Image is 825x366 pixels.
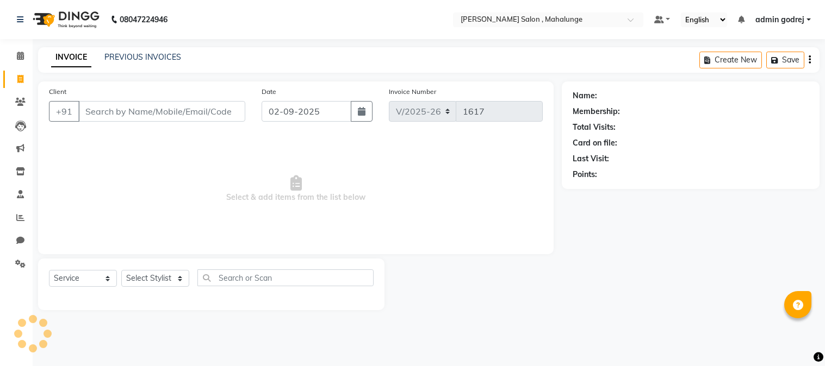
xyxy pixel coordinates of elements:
a: INVOICE [51,48,91,67]
div: Name: [573,90,597,102]
div: Card on file: [573,137,617,149]
input: Search by Name/Mobile/Email/Code [78,101,245,122]
button: +91 [49,101,79,122]
button: Save [766,52,804,68]
img: logo [28,4,102,35]
label: Date [262,87,276,97]
div: Last Visit: [573,153,609,165]
button: Create New [699,52,762,68]
iframe: chat widget [779,323,814,355]
div: Points: [573,169,597,180]
div: Membership: [573,106,620,117]
label: Invoice Number [389,87,436,97]
span: admin godrej [755,14,804,26]
b: 08047224946 [120,4,168,35]
input: Search or Scan [197,269,374,286]
a: PREVIOUS INVOICES [104,52,181,62]
div: Total Visits: [573,122,616,133]
span: Select & add items from the list below [49,135,543,243]
label: Client [49,87,66,97]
